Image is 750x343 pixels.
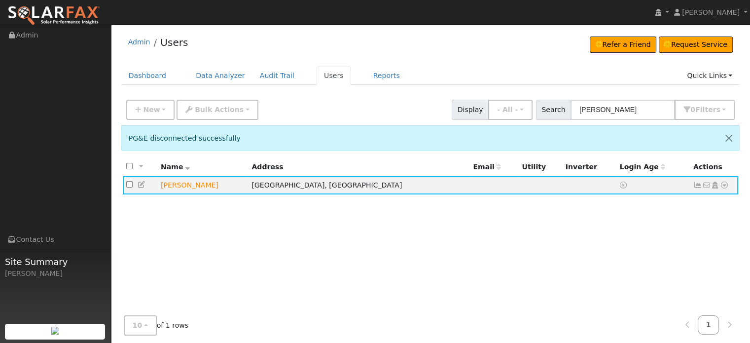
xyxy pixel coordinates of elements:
a: Users [160,37,188,48]
div: Address [251,162,466,172]
span: New [143,106,160,114]
span: Email [473,163,500,171]
a: Reports [366,67,407,85]
a: Quick Links [679,67,740,85]
span: Site Summary [5,255,106,268]
span: Name [161,163,190,171]
button: Close [718,126,739,150]
span: PG&E disconnected successfully [129,134,241,142]
button: New [126,100,175,120]
td: [GEOGRAPHIC_DATA], [GEOGRAPHIC_DATA] [248,176,469,194]
span: Bulk Actions [195,106,244,114]
a: Refer a Friend [590,37,656,53]
a: Data Analyzer [188,67,252,85]
button: - All - [488,100,533,120]
input: Search [571,100,675,120]
td: Lead [157,176,248,194]
a: Users [317,67,351,85]
a: Dashboard [121,67,174,85]
span: Display [452,100,489,120]
span: [PERSON_NAME] [682,8,740,16]
a: Request Service [659,37,733,53]
i: No email address [702,182,711,189]
button: Bulk Actions [177,100,258,120]
img: retrieve [51,327,59,335]
span: s [716,106,720,114]
span: Days since last login [620,163,665,171]
a: Login As [711,181,719,189]
div: Utility [522,162,558,172]
span: 10 [133,321,143,329]
div: [PERSON_NAME] [5,268,106,279]
button: 0Filters [675,100,735,120]
div: Inverter [566,162,613,172]
a: 1 [698,315,719,335]
a: Audit Trail [252,67,302,85]
span: Filter [695,106,720,114]
span: of 1 rows [124,315,189,336]
a: Not connected [693,181,702,189]
a: Other actions [720,180,729,191]
a: No login access [620,181,629,189]
a: Admin [128,38,150,46]
img: SolarFax [7,5,100,26]
span: Search [536,100,571,120]
button: 10 [124,315,157,336]
div: Actions [693,162,735,172]
a: Edit User [138,181,146,189]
